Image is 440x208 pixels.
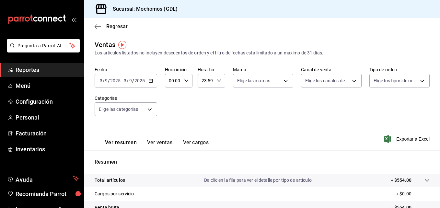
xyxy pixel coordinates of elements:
[132,78,134,83] span: /
[16,97,79,106] span: Configuración
[105,139,137,150] button: Ver resumen
[374,77,418,84] span: Elige los tipos de orden
[108,78,110,83] span: /
[105,78,108,83] input: --
[95,158,430,166] p: Resumen
[127,78,129,83] span: /
[237,77,270,84] span: Elige las marcas
[71,17,76,22] button: open_drawer_menu
[95,23,128,29] button: Regresar
[99,106,138,112] span: Elige las categorías
[305,77,349,84] span: Elige los canales de venta
[233,67,293,72] label: Marca
[165,67,192,72] label: Hora inicio
[122,78,123,83] span: -
[16,81,79,90] span: Menú
[103,78,105,83] span: /
[198,67,225,72] label: Hora fin
[16,145,79,154] span: Inventarios
[301,67,361,72] label: Canal de venta
[183,139,209,150] button: Ver cargos
[95,191,134,197] p: Cargos por servicio
[106,23,128,29] span: Regresar
[396,191,430,197] p: + $0.00
[17,42,70,49] span: Pregunta a Parrot AI
[134,78,145,83] input: ----
[118,41,126,49] img: Tooltip marker
[204,177,312,184] p: Da clic en la fila para ver el detalle por tipo de artículo
[129,78,132,83] input: --
[95,40,115,50] div: Ventas
[95,50,430,56] div: Los artículos listados no incluyen descuentos de orden y el filtro de fechas está limitado a un m...
[7,39,80,52] button: Pregunta a Parrot AI
[99,78,103,83] input: --
[110,78,121,83] input: ----
[16,65,79,74] span: Reportes
[16,129,79,138] span: Facturación
[16,113,79,122] span: Personal
[95,177,125,184] p: Total artículos
[391,177,411,184] p: + $554.00
[5,47,80,54] a: Pregunta a Parrot AI
[95,67,157,72] label: Fecha
[108,5,178,13] h3: Sucursal: Mochomos (GDL)
[16,190,79,198] span: Recomienda Parrot
[147,139,173,150] button: Ver ventas
[95,96,157,100] label: Categorías
[16,175,70,182] span: Ayuda
[105,139,209,150] div: navigation tabs
[369,67,430,72] label: Tipo de orden
[123,78,127,83] input: --
[385,135,430,143] button: Exportar a Excel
